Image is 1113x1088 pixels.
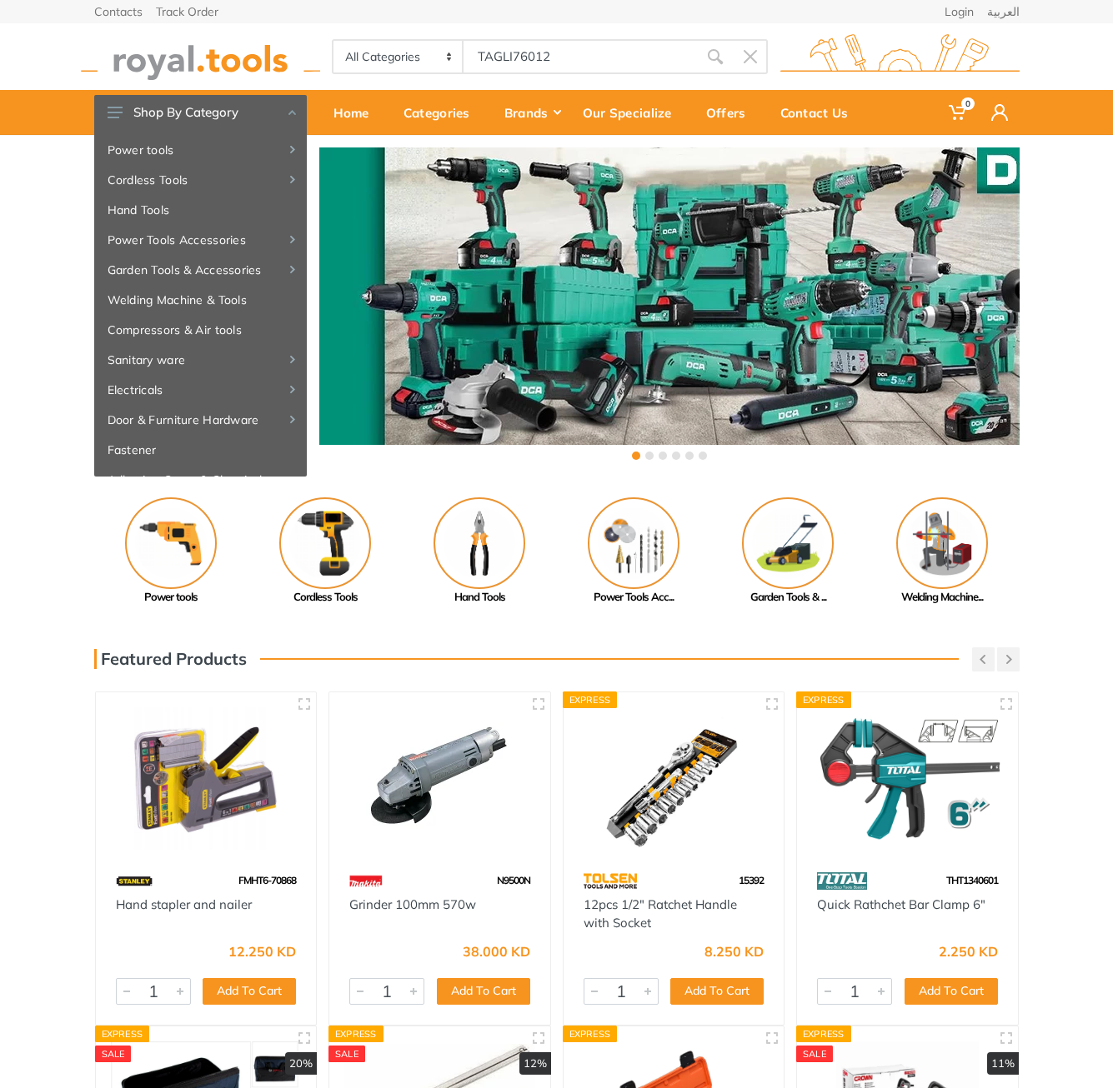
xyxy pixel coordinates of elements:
div: Express [95,1026,150,1042]
a: Power tools [94,497,248,606]
a: Home [322,90,392,135]
span: 0 [961,97,975,110]
div: 12% [519,1052,551,1076]
a: Our Specialize [571,90,694,135]
a: Adhesive, Spray & Chemical [94,465,307,495]
button: Shop By Category [94,95,307,130]
div: 20% [285,1052,317,1076]
div: SALE [328,1046,365,1062]
div: Power Tools Acc... [557,589,711,606]
div: Express [563,691,618,708]
a: Grinder 100mm 570w [349,896,476,912]
div: Brands [493,95,571,130]
a: Welding Machine... [865,497,1020,606]
a: 12pcs 1/2″ Ratchet Handle with Socket [584,896,737,931]
a: Power Tools Accessories [94,225,307,255]
span: N9500N [497,874,530,886]
img: Royal - Power tools [125,497,217,589]
div: 8.250 KD [704,945,764,958]
a: Login [945,6,974,17]
a: Power Tools Acc... [557,497,711,606]
div: 2.250 KD [939,945,998,958]
a: 0 [937,90,980,135]
div: Offers [694,95,769,130]
div: Express [328,1026,384,1042]
a: Door & Furniture Hardware [94,405,307,435]
a: Hand Tools [94,195,307,225]
a: Power tools [94,135,307,165]
img: Royal - Welding Machine & Tools [896,497,988,589]
a: Sanitary ware [94,345,307,375]
div: 38.000 KD [463,945,530,958]
div: Garden Tools & ... [711,589,865,606]
a: Welding Machine & Tools [94,285,307,315]
img: Royal - Garden Tools & Accessories [742,497,834,589]
a: Quick Rathchet Bar Clamp 6" [817,896,985,912]
div: Categories [392,95,493,130]
button: Add To Cart [905,978,998,1005]
div: Home [322,95,392,130]
a: Electricals [94,375,307,405]
div: Our Specialize [571,95,694,130]
img: Royal - Cordless Tools [279,497,371,589]
div: SALE [95,1046,132,1062]
a: Contact Us [769,90,871,135]
select: Category [333,41,464,72]
img: 64.webp [584,866,638,896]
img: 86.webp [817,866,867,896]
input: Site search [464,39,697,74]
img: 15.webp [116,866,153,896]
a: Offers [694,90,769,135]
button: Add To Cart [670,978,764,1005]
img: 42.webp [349,866,383,896]
a: Hand stapler and nailer [116,896,252,912]
a: Cordless Tools [248,497,403,606]
img: Royal Tools - Hand stapler and nailer [111,707,302,850]
span: 15392 [739,874,764,886]
div: Express [796,691,851,708]
img: Royal Tools - Quick Rathchet Bar Clamp 6 [812,707,1003,850]
div: Welding Machine... [865,589,1020,606]
button: Add To Cart [203,978,296,1005]
a: Contacts [94,6,143,17]
a: Hand Tools [403,497,557,606]
a: Garden Tools & Accessories [94,255,307,285]
div: Express [796,1026,851,1042]
div: Hand Tools [403,589,557,606]
img: royal.tools Logo [81,34,320,80]
div: Power tools [94,589,248,606]
h3: Featured Products [94,649,247,669]
span: FMHT6-70868 [238,874,296,886]
a: Compressors & Air tools [94,315,307,345]
span: THT1340601 [946,874,998,886]
div: Contact Us [769,95,871,130]
button: Add To Cart [437,978,530,1005]
a: Track Order [156,6,218,17]
img: Royal - Power Tools Accessories [588,497,679,589]
img: royal.tools Logo [780,34,1020,80]
a: العربية [987,6,1020,17]
img: Royal - Hand Tools [434,497,525,589]
img: Royal Tools - Grinder 100mm 570w [344,707,535,850]
div: 11% [987,1052,1019,1076]
div: Cordless Tools [248,589,403,606]
img: Royal Tools - 12pcs 1/2″ Ratchet Handle with Socket [579,707,770,850]
a: Cordless Tools [94,165,307,195]
div: Express [563,1026,618,1042]
div: SALE [796,1046,833,1062]
a: Categories [392,90,493,135]
a: Fastener [94,435,307,465]
div: 12.250 KD [228,945,296,958]
a: Garden Tools & ... [711,497,865,606]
